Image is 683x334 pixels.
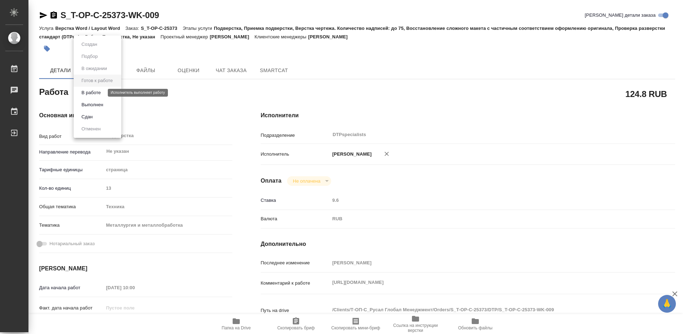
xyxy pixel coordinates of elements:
[79,113,95,121] button: Сдан
[79,125,103,133] button: Отменен
[79,41,99,48] button: Создан
[79,65,109,72] button: В ожидании
[79,89,103,97] button: В работе
[79,77,115,85] button: Готов к работе
[79,101,105,109] button: Выполнен
[79,53,100,60] button: Подбор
